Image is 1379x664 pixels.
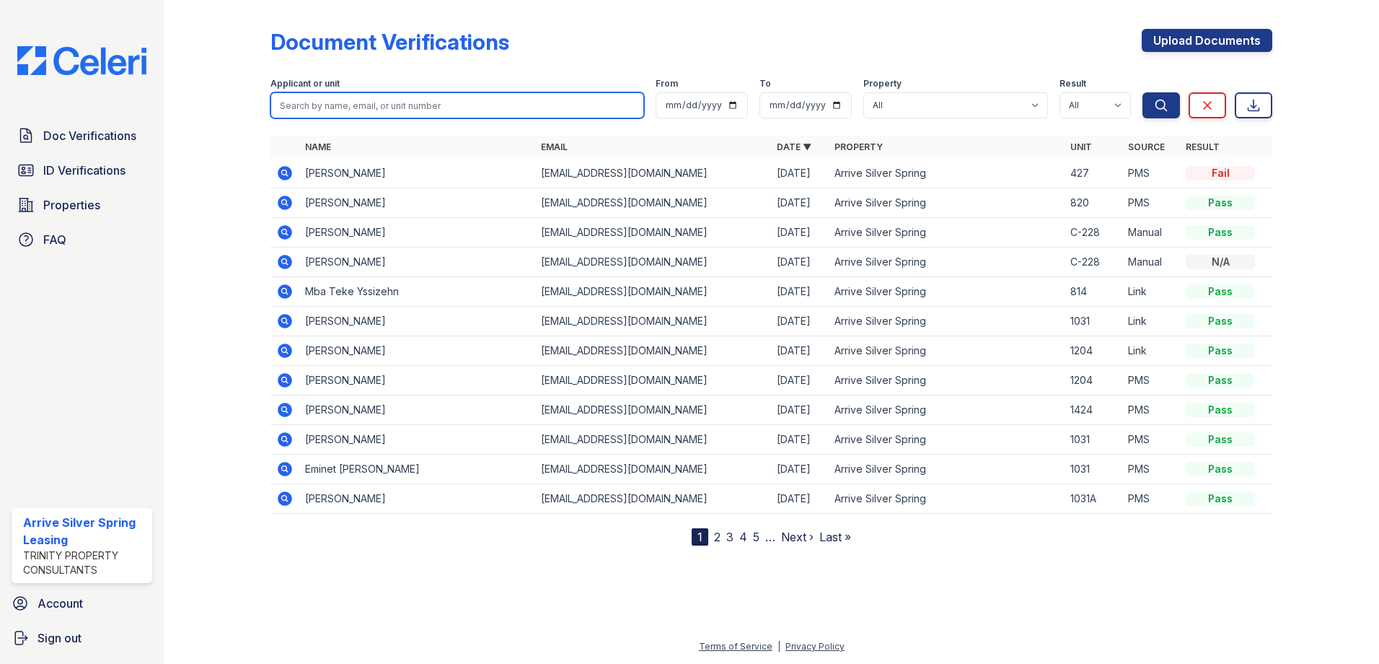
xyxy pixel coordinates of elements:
[765,528,775,546] span: …
[299,396,535,425] td: [PERSON_NAME]
[541,141,568,152] a: Email
[23,549,146,577] div: Trinity Property Consultants
[6,624,158,652] a: Sign out
[714,530,721,544] a: 2
[299,188,535,218] td: [PERSON_NAME]
[12,191,152,219] a: Properties
[829,396,1065,425] td: Arrive Silver Spring
[829,307,1065,336] td: Arrive Silver Spring
[1122,188,1180,218] td: PMS
[43,231,66,248] span: FAQ
[771,455,829,484] td: [DATE]
[1186,462,1255,476] div: Pass
[1186,196,1255,210] div: Pass
[785,641,845,652] a: Privacy Policy
[299,455,535,484] td: Eminet [PERSON_NAME]
[299,307,535,336] td: [PERSON_NAME]
[1122,425,1180,455] td: PMS
[1122,336,1180,366] td: Link
[535,188,771,218] td: [EMAIL_ADDRESS][DOMAIN_NAME]
[781,530,814,544] a: Next ›
[299,277,535,307] td: Mba Teke Yssizehn
[771,188,829,218] td: [DATE]
[270,92,644,118] input: Search by name, email, or unit number
[1122,277,1180,307] td: Link
[12,156,152,185] a: ID Verifications
[535,484,771,514] td: [EMAIL_ADDRESS][DOMAIN_NAME]
[1186,344,1255,358] div: Pass
[777,141,811,152] a: Date ▼
[699,641,772,652] a: Terms of Service
[1122,455,1180,484] td: PMS
[829,159,1065,188] td: Arrive Silver Spring
[299,336,535,366] td: [PERSON_NAME]
[6,46,158,75] img: CE_Logo_Blue-a8612792a0a2168367f1c8372b55b34899dd931a85d93a1a3d3e32e68fde9ad4.png
[1065,366,1122,396] td: 1204
[1065,218,1122,248] td: C-228
[535,159,771,188] td: [EMAIL_ADDRESS][DOMAIN_NAME]
[1186,492,1255,506] div: Pass
[863,78,902,89] label: Property
[299,218,535,248] td: [PERSON_NAME]
[1122,159,1180,188] td: PMS
[535,277,771,307] td: [EMAIL_ADDRESS][DOMAIN_NAME]
[771,248,829,277] td: [DATE]
[1186,255,1255,269] div: N/A
[739,530,747,544] a: 4
[535,248,771,277] td: [EMAIL_ADDRESS][DOMAIN_NAME]
[535,425,771,455] td: [EMAIL_ADDRESS][DOMAIN_NAME]
[1122,307,1180,336] td: Link
[829,218,1065,248] td: Arrive Silver Spring
[1059,78,1086,89] label: Result
[299,366,535,396] td: [PERSON_NAME]
[1122,366,1180,396] td: PMS
[6,589,158,618] a: Account
[656,78,678,89] label: From
[771,159,829,188] td: [DATE]
[299,484,535,514] td: [PERSON_NAME]
[1186,373,1255,388] div: Pass
[819,530,851,544] a: Last »
[777,641,780,652] div: |
[753,530,759,544] a: 5
[829,188,1065,218] td: Arrive Silver Spring
[1065,396,1122,425] td: 1424
[771,218,829,248] td: [DATE]
[38,629,81,647] span: Sign out
[771,336,829,366] td: [DATE]
[771,425,829,455] td: [DATE]
[1186,314,1255,328] div: Pass
[829,484,1065,514] td: Arrive Silver Spring
[771,277,829,307] td: [DATE]
[834,141,883,152] a: Property
[12,121,152,150] a: Doc Verifications
[23,514,146,549] div: Arrive Silver Spring Leasing
[1186,141,1220,152] a: Result
[771,484,829,514] td: [DATE]
[535,218,771,248] td: [EMAIL_ADDRESS][DOMAIN_NAME]
[692,528,708,546] div: 1
[1186,166,1255,180] div: Fail
[1186,225,1255,240] div: Pass
[829,277,1065,307] td: Arrive Silver Spring
[1122,218,1180,248] td: Manual
[43,196,100,214] span: Properties
[1065,455,1122,484] td: 1031
[771,396,829,425] td: [DATE]
[829,366,1065,396] td: Arrive Silver Spring
[1065,277,1122,307] td: 814
[535,396,771,425] td: [EMAIL_ADDRESS][DOMAIN_NAME]
[726,530,733,544] a: 3
[43,162,125,179] span: ID Verifications
[270,78,340,89] label: Applicant or unit
[535,366,771,396] td: [EMAIL_ADDRESS][DOMAIN_NAME]
[1186,284,1255,299] div: Pass
[43,127,136,144] span: Doc Verifications
[1128,141,1165,152] a: Source
[1065,484,1122,514] td: 1031A
[1065,248,1122,277] td: C-228
[771,366,829,396] td: [DATE]
[305,141,331,152] a: Name
[829,425,1065,455] td: Arrive Silver Spring
[1065,336,1122,366] td: 1204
